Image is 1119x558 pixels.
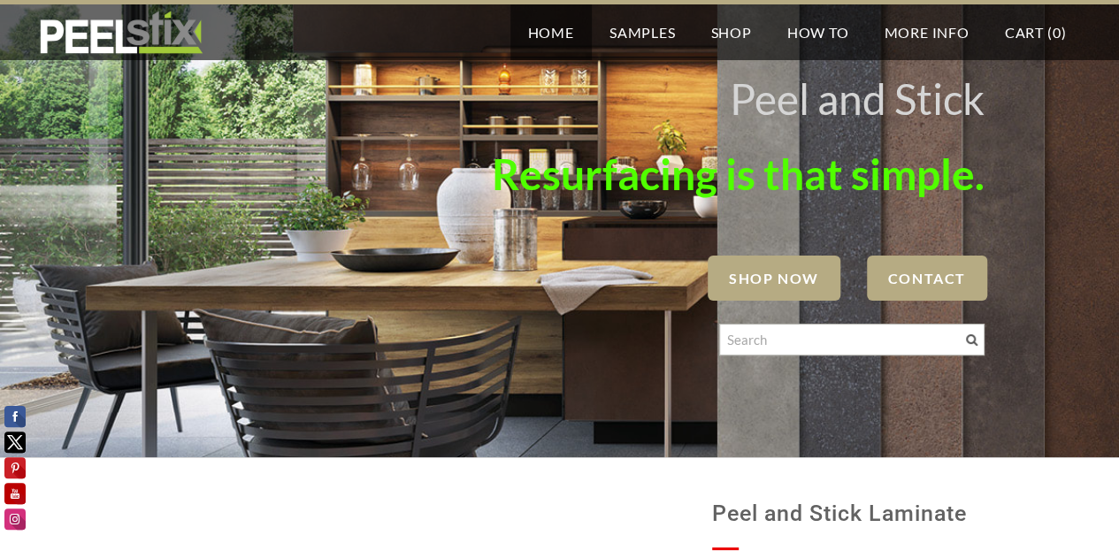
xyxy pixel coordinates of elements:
[867,256,987,301] a: Contact
[730,73,985,124] font: Peel and Stick ​
[492,149,985,199] font: Resurfacing is that simple.
[719,324,985,355] input: Search
[770,4,867,60] a: How To
[966,334,977,346] span: Search
[1052,24,1061,41] span: 0
[866,4,986,60] a: More Info
[708,256,840,301] a: SHOP NOW
[35,11,206,55] img: REFACE SUPPLIES
[987,4,1084,60] a: Cart (0)
[712,493,985,535] h1: Peel and Stick Laminate
[592,4,694,60] a: Samples
[510,4,592,60] a: Home
[693,4,769,60] a: Shop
